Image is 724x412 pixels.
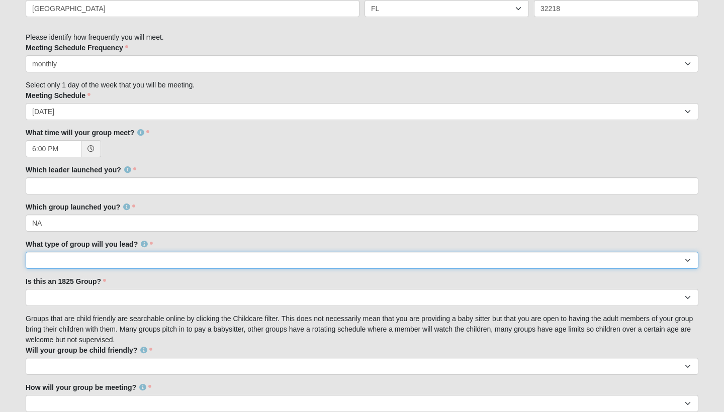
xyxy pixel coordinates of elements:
[26,345,152,355] label: Will your group be child friendly?
[26,382,151,392] label: How will your group be meeting?
[26,202,135,212] label: Which group launched you?
[26,239,153,249] label: What type of group will you lead?
[26,90,90,100] label: Meeting Schedule
[26,128,149,138] label: What time will your group meet?
[26,276,106,286] label: Is this an 1825 Group?
[26,43,128,53] label: Meeting Schedule Frequency
[26,165,136,175] label: Which leader launched you?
